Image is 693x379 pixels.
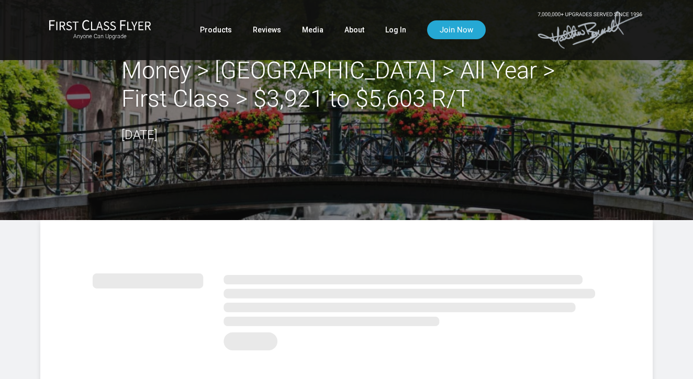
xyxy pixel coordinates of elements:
img: First Class Flyer [49,19,151,30]
small: Anyone Can Upgrade [49,33,151,40]
a: About [344,20,364,39]
a: Products [200,20,232,39]
a: Media [302,20,323,39]
a: Join Now [427,20,486,39]
img: summary.svg [93,262,600,357]
h2: Money > [GEOGRAPHIC_DATA] > All Year > First Class > $3,921 to $5,603 R/T [121,56,572,113]
a: First Class FlyerAnyone Can Upgrade [49,19,151,40]
a: Reviews [253,20,281,39]
a: Log In [385,20,406,39]
time: [DATE] [121,128,158,142]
